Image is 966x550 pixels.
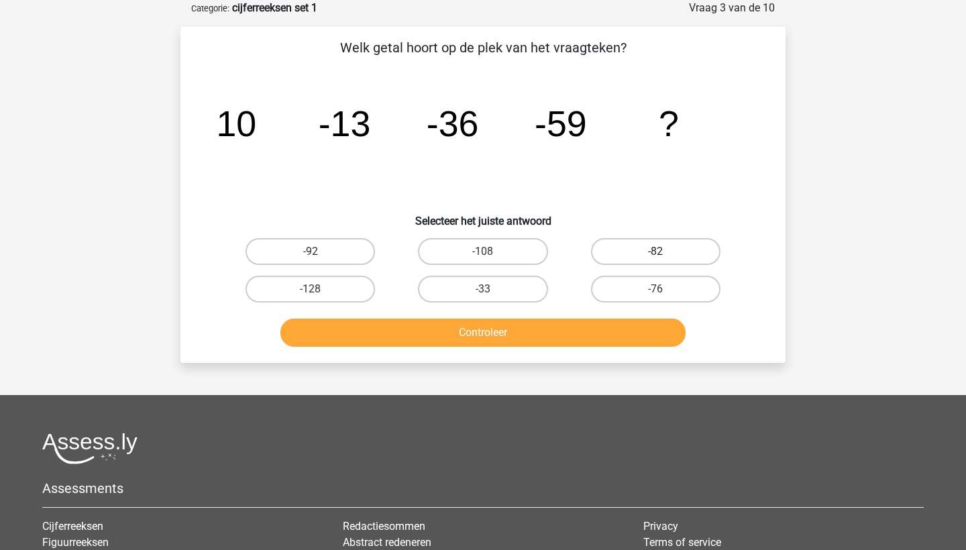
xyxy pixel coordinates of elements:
label: -33 [418,276,547,302]
p: Welk getal hoort op de plek van het vraagteken? [202,38,764,58]
a: Abstract redeneren [343,536,431,549]
tspan: -36 [427,103,479,144]
h6: Selecteer het juiste antwoord [202,204,764,227]
label: -82 [591,238,720,265]
h5: Assessments [42,480,924,496]
a: Figuurreeksen [42,536,109,549]
a: Cijferreeksen [42,520,103,533]
label: -128 [246,276,375,302]
small: Categorie: [191,3,229,13]
a: Redactiesommen [343,520,425,533]
tspan: -59 [535,103,587,144]
tspan: -13 [319,103,371,144]
label: -92 [246,238,375,265]
tspan: ? [659,103,679,144]
label: -108 [418,238,547,265]
strong: cijferreeksen set 1 [232,1,317,14]
tspan: 10 [216,103,256,144]
label: -76 [591,276,720,302]
a: Terms of service [643,536,721,549]
button: Controleer [280,319,686,347]
a: Privacy [643,520,678,533]
img: Assessly logo [42,433,138,464]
